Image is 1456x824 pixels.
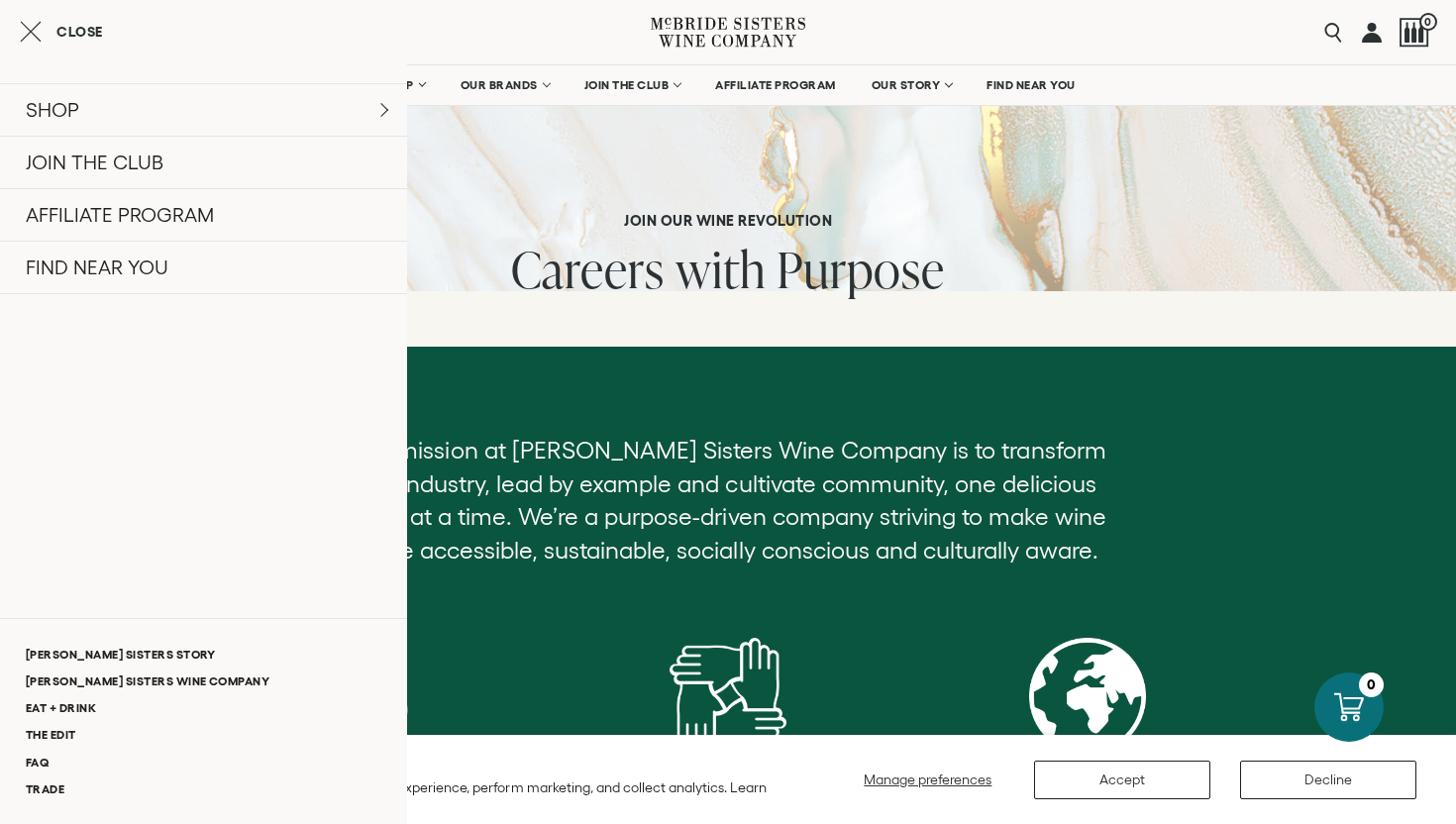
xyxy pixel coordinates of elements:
[864,772,991,787] span: Manage preferences
[511,212,945,230] h6: Join our Wine Revolution
[974,65,1089,105] a: FIND NEAR YOU
[1240,761,1416,799] button: Decline
[676,235,766,303] span: with
[584,78,670,92] span: JOIN THE CLUB
[1419,13,1437,31] span: 0
[334,434,1122,566] p: Our mission at [PERSON_NAME] Sisters Wine Company is to transform the industry, lead by example a...
[1034,761,1210,799] button: Accept
[852,761,1004,799] button: Manage preferences
[702,65,849,105] a: AFFILIATE PROGRAM
[56,25,103,39] span: Close
[777,235,945,303] span: Purpose
[859,65,965,105] a: OUR STORY
[872,78,941,92] span: OUR STORY
[448,65,562,105] a: OUR BRANDS
[715,78,836,92] span: AFFILIATE PROGRAM
[461,78,538,92] span: OUR BRANDS
[987,78,1076,92] span: FIND NEAR YOU
[1359,672,1384,697] div: 0
[20,20,103,44] button: Close cart
[511,235,665,303] span: Careers
[572,65,693,105] a: JOIN THE CLUB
